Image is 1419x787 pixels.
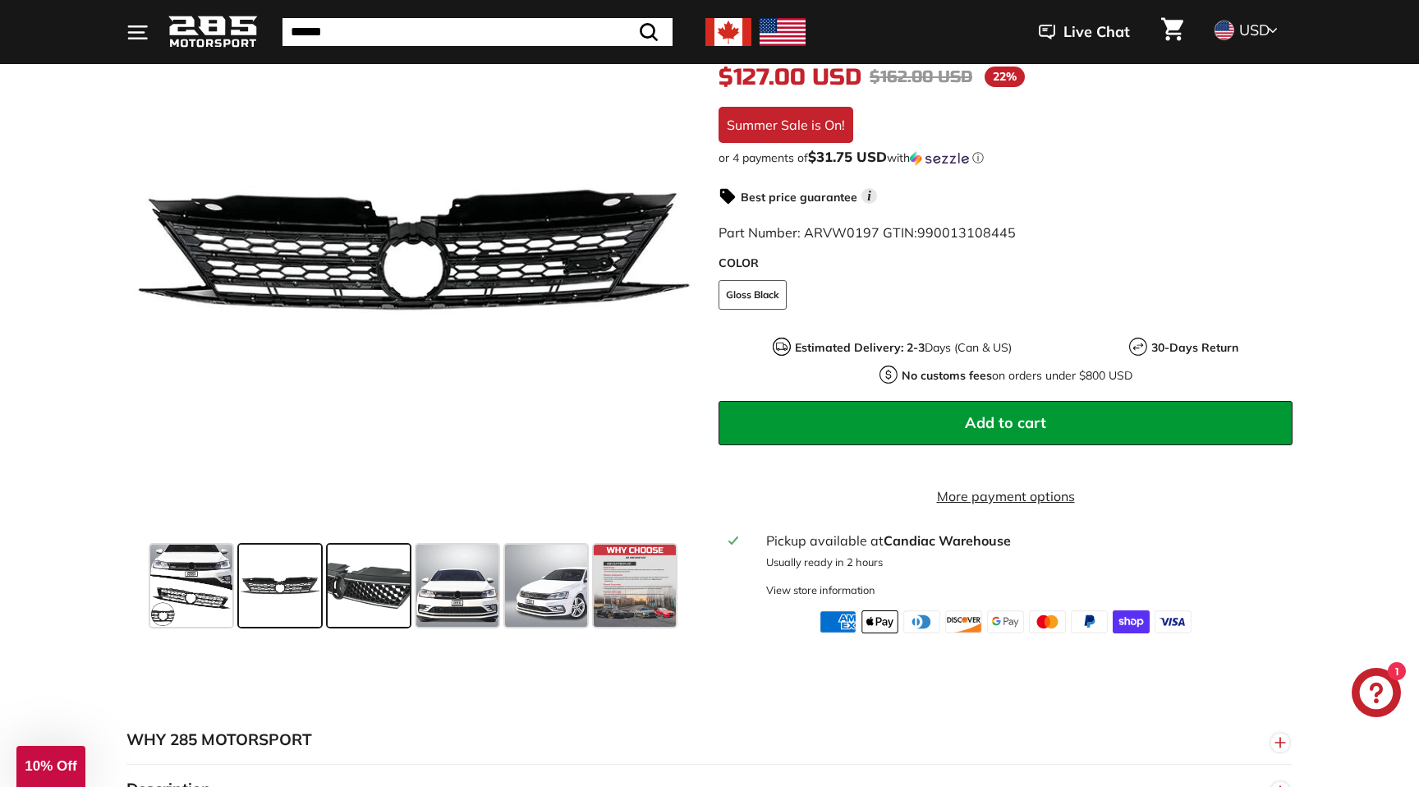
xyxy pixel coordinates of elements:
[741,190,857,205] strong: Best price guarantee
[1347,668,1406,721] inbox-online-store-chat: Shopify online store chat
[25,758,76,774] span: 10% Off
[1155,610,1192,633] img: visa
[884,532,1011,549] strong: Candiac Warehouse
[719,150,1293,166] div: or 4 payments of$31.75 USDwithSezzle Click to learn more about Sezzle
[1063,21,1130,43] span: Live Chat
[808,148,887,165] span: $31.75 USD
[719,150,1293,166] div: or 4 payments of with
[861,188,877,204] span: i
[766,531,1283,550] div: Pickup available at
[902,367,1132,384] p: on orders under $800 USD
[126,716,1293,765] button: WHY 285 MOTORSPORT
[168,13,258,52] img: Logo_285_Motorsport_areodynamics_components
[870,67,972,87] span: $162.00 USD
[719,255,1293,272] label: COLOR
[282,18,673,46] input: Search
[1151,4,1193,60] a: Cart
[766,555,1283,570] p: Usually ready in 2 hours
[820,610,856,633] img: american_express
[902,368,992,383] strong: No customs fees
[917,224,1016,241] span: 990013108445
[719,486,1293,506] a: More payment options
[719,107,853,143] div: Summer Sale is On!
[861,610,898,633] img: apple_pay
[1071,610,1108,633] img: paypal
[1151,340,1238,355] strong: 30-Days Return
[1029,610,1066,633] img: master
[1239,21,1270,39] span: USD
[945,610,982,633] img: discover
[795,340,925,355] strong: Estimated Delivery: 2-3
[1113,610,1150,633] img: shopify_pay
[1017,12,1151,53] button: Live Chat
[719,224,1016,241] span: Part Number: ARVW0197 GTIN:
[795,339,1012,357] p: Days (Can & US)
[987,610,1024,633] img: google_pay
[903,610,940,633] img: diners_club
[766,582,875,598] div: View store information
[965,413,1046,432] span: Add to cart
[910,151,969,166] img: Sezzle
[719,401,1293,445] button: Add to cart
[719,63,861,91] span: $127.00 USD
[985,67,1025,87] span: 22%
[16,746,85,787] div: 10% Off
